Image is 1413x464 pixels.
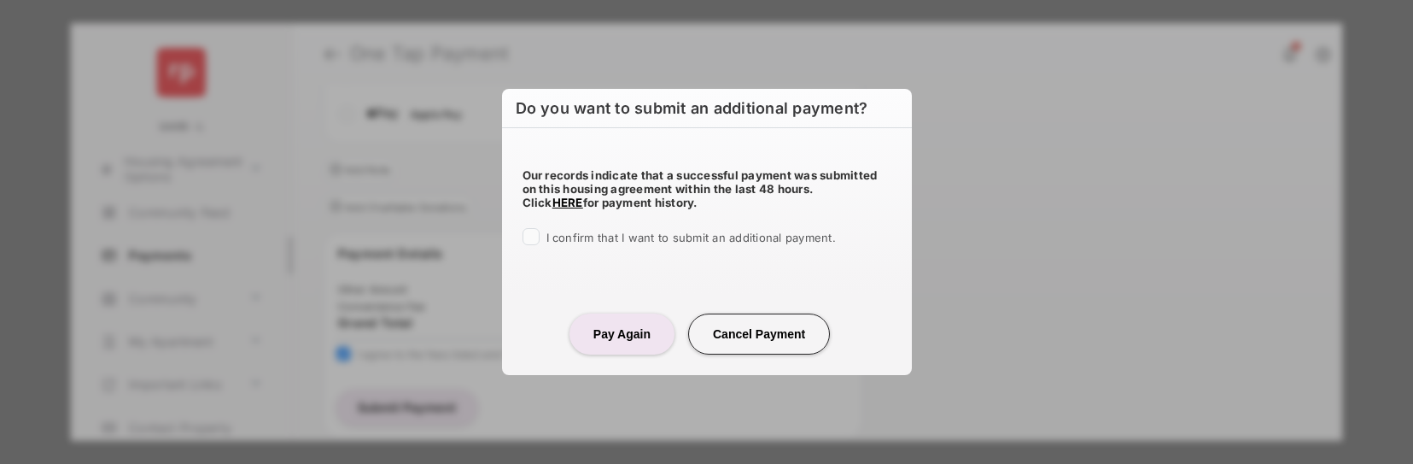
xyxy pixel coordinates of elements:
a: HERE [552,196,583,209]
span: I confirm that I want to submit an additional payment. [546,231,836,244]
button: Cancel Payment [688,314,830,355]
h5: Our records indicate that a successful payment was submitted on this housing agreement within the... [523,168,891,209]
h6: Do you want to submit an additional payment? [502,89,912,128]
button: Pay Again [569,314,674,355]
